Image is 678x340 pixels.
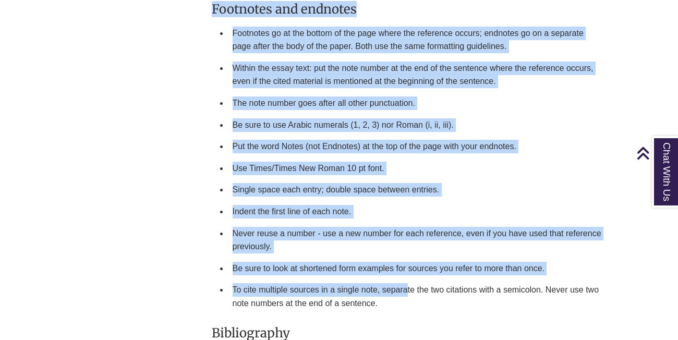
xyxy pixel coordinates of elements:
[228,22,607,57] li: Footnotes go at the bottom of the page where the reference occurs; endnotes go on a separate page...
[636,146,675,160] a: Back to Top
[228,179,607,201] li: Single space each entry; double space between entries.
[228,258,607,280] li: Be sure to look at shortened form examples for sources you refer to more than once.
[228,223,607,258] li: Never reuse a number - use a new number for each reference, even if you have used that reference ...
[228,57,607,92] li: Within the essay text: put the note number at the end of the sentence where the reference occurs,...
[228,201,607,223] li: Indent the first line of each note.
[228,279,607,314] li: To cite multiple sources in a single note, separate the two citations with a semicolon. Never use...
[228,114,607,136] li: Be sure to use Arabic numerals (1, 2, 3) nor Roman (i, ii, iii).
[228,157,607,179] li: Use Times/Times New Roman 10 pt font.
[228,92,607,114] li: The note number goes after all other punctuation.
[212,1,607,17] h3: Footnotes and endnotes
[228,136,607,157] li: Put the word Notes (not Endnotes) at the top of the page with your endnotes.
